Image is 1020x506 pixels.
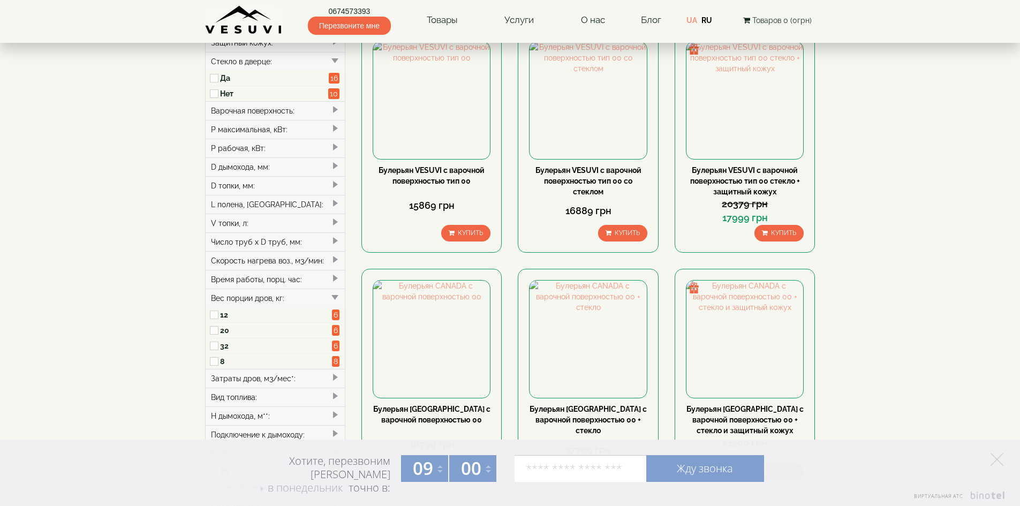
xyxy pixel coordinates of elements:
div: 20379 грн [686,197,804,211]
span: Товаров 0 (0грн) [752,16,812,25]
span: 09 [413,456,433,480]
a: UA [686,16,697,25]
div: Число труб x D труб, мм: [206,232,345,251]
button: Купить [598,225,647,241]
label: 8 [220,356,333,367]
span: Купить [458,229,483,237]
div: V топки, л: [206,214,345,232]
a: 0674573393 [308,6,391,17]
a: RU [701,16,712,25]
div: Затраты дров, м3/мес*: [206,369,345,388]
div: L полена, [GEOGRAPHIC_DATA]: [206,195,345,214]
div: Стекло в дверце: [206,52,345,71]
a: Виртуальная АТС [908,492,1007,506]
label: 32 [220,341,333,351]
span: 8 [332,356,339,367]
label: 12 [220,309,333,320]
div: 15869 грн [373,199,490,213]
a: Жду звонка [646,455,764,482]
span: 6 [332,309,339,320]
button: Купить [754,225,804,241]
img: Булерьян CANADA с варочной поверхностью 00 [373,281,490,397]
span: в понедельник [268,480,343,495]
div: Скорость нагрева воз., м3/мин: [206,251,345,270]
span: Купить [771,229,796,237]
span: 10 [328,88,339,99]
img: Завод VESUVI [205,5,283,35]
div: P максимальная, кВт: [206,120,345,139]
div: H дымохода, м**: [206,406,345,425]
a: Булерьян [GEOGRAPHIC_DATA] с варочной поверхностью 00 + стекло [530,405,647,435]
div: 16799 грн [373,437,490,451]
span: 00 [461,456,481,480]
a: Булерьян VESUVI с варочной поверхностью тип 00 стекло + защитный кожух [690,166,800,196]
span: Перезвоните мне [308,17,391,35]
a: Булерьян [GEOGRAPHIC_DATA] с варочной поверхностью 00 + стекло и защитный кожух [686,405,804,435]
label: Да [220,73,329,84]
span: Виртуальная АТС [914,493,963,500]
div: Хотите, перезвоним [PERSON_NAME] точно в: [248,454,390,496]
img: Булерьян VESUVI с варочной поверхностью тип 00 стекло + защитный кожух [686,42,803,158]
a: Блог [641,14,661,25]
a: Булерьян VESUVI с варочной поверхностью тип 00 [379,166,485,185]
span: 6 [332,341,339,351]
img: gift [689,283,699,293]
img: Булерьян CANADA с варочной поверхностью 00 + стекло и защитный кожух [686,281,803,397]
div: Вид топлива: [206,388,345,406]
div: Время работы, порц. час: [206,270,345,289]
a: Булерьян VESUVI с варочной поверхностью тип 00 со стеклом [535,166,641,196]
button: Товаров 0 (0грн) [740,14,815,26]
div: 16889 грн [529,204,647,218]
div: Подключение к дымоходу: [206,425,345,444]
div: Вес порции дров, кг: [206,289,345,307]
span: 6 [332,325,339,336]
img: Булерьян CANADA с варочной поверхностью 00 + стекло [530,281,646,397]
img: gift [689,44,699,55]
a: О нас [570,8,616,33]
button: Купить [441,225,490,241]
span: 16 [329,73,339,84]
div: P рабочая, кВт: [206,139,345,157]
a: Булерьян [GEOGRAPHIC_DATA] с варочной поверхностью 00 [373,405,490,424]
div: 21209 грн [686,436,804,450]
img: Булерьян VESUVI с варочной поверхностью тип 00 [373,42,490,158]
div: Варочная поверхность: [206,101,345,120]
img: Булерьян VESUVI с варочной поверхностью тип 00 со стеклом [530,42,646,158]
span: Купить [615,229,640,237]
div: 17999 грн [686,211,804,225]
div: D дымохода, мм: [206,157,345,176]
a: Услуги [494,8,545,33]
a: Товары [416,8,469,33]
label: Нет [220,88,329,99]
label: 20 [220,325,333,336]
div: D топки, мм: [206,176,345,195]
